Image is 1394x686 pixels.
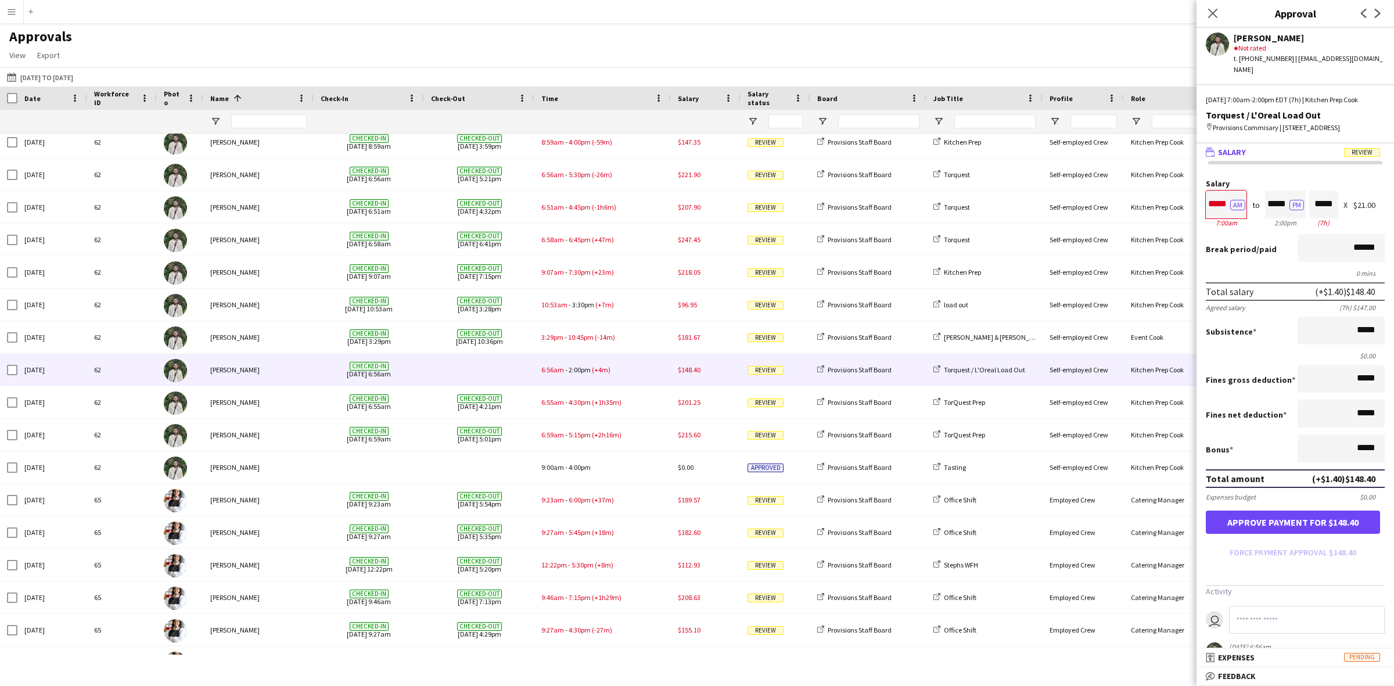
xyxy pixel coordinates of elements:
[1050,116,1060,127] button: Open Filter Menu
[17,386,87,418] div: [DATE]
[87,224,157,256] div: 62
[592,365,610,374] span: (+4m)
[1339,303,1385,312] div: (7h) $147.00
[164,89,182,107] span: Photo
[1218,652,1255,663] span: Expenses
[569,268,591,276] span: 7:30pm
[87,516,157,548] div: 65
[87,256,157,288] div: 62
[17,354,87,386] div: [DATE]
[321,191,417,223] span: [DATE] 6:51am
[541,138,564,146] span: 8:59am
[1197,667,1394,685] mat-expansion-panel-header: Feedback
[9,50,26,60] span: View
[431,224,527,256] span: [DATE] 6:41pm
[164,424,187,447] img: Ruslan Kravchuk
[17,647,87,678] div: [DATE]
[933,300,968,309] a: load out
[17,126,87,158] div: [DATE]
[944,170,970,179] span: Torquest
[87,647,157,678] div: 65
[164,587,187,610] img: Stephanie Custodio
[203,451,314,483] div: [PERSON_NAME]
[595,300,614,309] span: (+7m)
[431,191,527,223] span: [DATE] 4:32pm
[17,159,87,191] div: [DATE]
[164,294,187,317] img: Ruslan Kravchuk
[87,126,157,158] div: 62
[1265,218,1306,227] div: 2:00pm
[164,619,187,642] img: Stephanie Custodio
[678,300,697,309] span: $96.95
[748,171,784,179] span: Review
[203,159,314,191] div: [PERSON_NAME]
[457,297,502,306] span: Checked-out
[944,430,985,439] span: TorQuest Prep
[817,495,892,504] a: Provisions Staff Board
[1206,123,1385,133] div: Provisions Commisary | [STREET_ADDRESS]
[565,268,567,276] span: -
[1206,326,1256,337] label: Subsistence
[541,333,563,342] span: 3:29pm
[817,170,892,179] a: Provisions Staff Board
[828,333,892,342] span: Provisions Staff Board
[678,333,700,342] span: $181.67
[569,365,591,374] span: 2:00pm
[1124,191,1240,223] div: Kitchen Prep Cook
[944,235,970,244] span: Torquest
[828,495,892,504] span: Provisions Staff Board
[944,593,976,602] span: Office Shift
[1206,303,1245,312] div: Agreed salary
[944,268,981,276] span: Kitchen Prep
[817,203,892,211] a: Provisions Staff Board
[1344,148,1380,157] span: Review
[933,528,976,537] a: Office Shift
[350,134,389,143] span: Checked-in
[203,126,314,158] div: [PERSON_NAME]
[87,289,157,321] div: 62
[592,138,612,146] span: (-59m)
[1344,653,1380,662] span: Pending
[1131,94,1145,103] span: Role
[569,203,591,211] span: 4:45pm
[1197,6,1394,21] h3: Approval
[817,561,892,569] a: Provisions Staff Board
[203,647,314,678] div: [PERSON_NAME]
[203,354,314,386] div: [PERSON_NAME]
[944,463,966,472] span: Tasting
[203,419,314,451] div: [PERSON_NAME]
[572,300,594,309] span: 3:30pm
[17,321,87,353] div: [DATE]
[817,235,892,244] a: Provisions Staff Board
[457,167,502,175] span: Checked-out
[1124,126,1240,158] div: Kitchen Prep Cook
[817,430,892,439] a: Provisions Staff Board
[17,289,87,321] div: [DATE]
[164,522,187,545] img: Stephanie Custodio
[87,354,157,386] div: 62
[87,321,157,353] div: 62
[350,297,389,306] span: Checked-in
[828,138,892,146] span: Provisions Staff Board
[828,626,892,634] span: Provisions Staff Board
[350,264,389,273] span: Checked-in
[33,48,64,63] a: Export
[828,593,892,602] span: Provisions Staff Board
[203,386,314,418] div: [PERSON_NAME]
[1234,43,1385,53] div: Not rated
[1218,147,1246,157] span: Salary
[321,256,417,288] span: [DATE] 9:07am
[1124,647,1240,678] div: Catering Manager
[678,138,700,146] span: $147.35
[17,451,87,483] div: [DATE]
[828,398,892,407] span: Provisions Staff Board
[350,199,389,208] span: Checked-in
[1050,138,1108,146] span: Self-employed Crew
[678,268,700,276] span: $218.05
[24,94,41,103] span: Date
[203,516,314,548] div: [PERSON_NAME]
[1124,256,1240,288] div: Kitchen Prep Cook
[565,138,567,146] span: -
[431,126,527,158] span: [DATE] 3:59pm
[164,326,187,350] img: Ruslan Kravchuk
